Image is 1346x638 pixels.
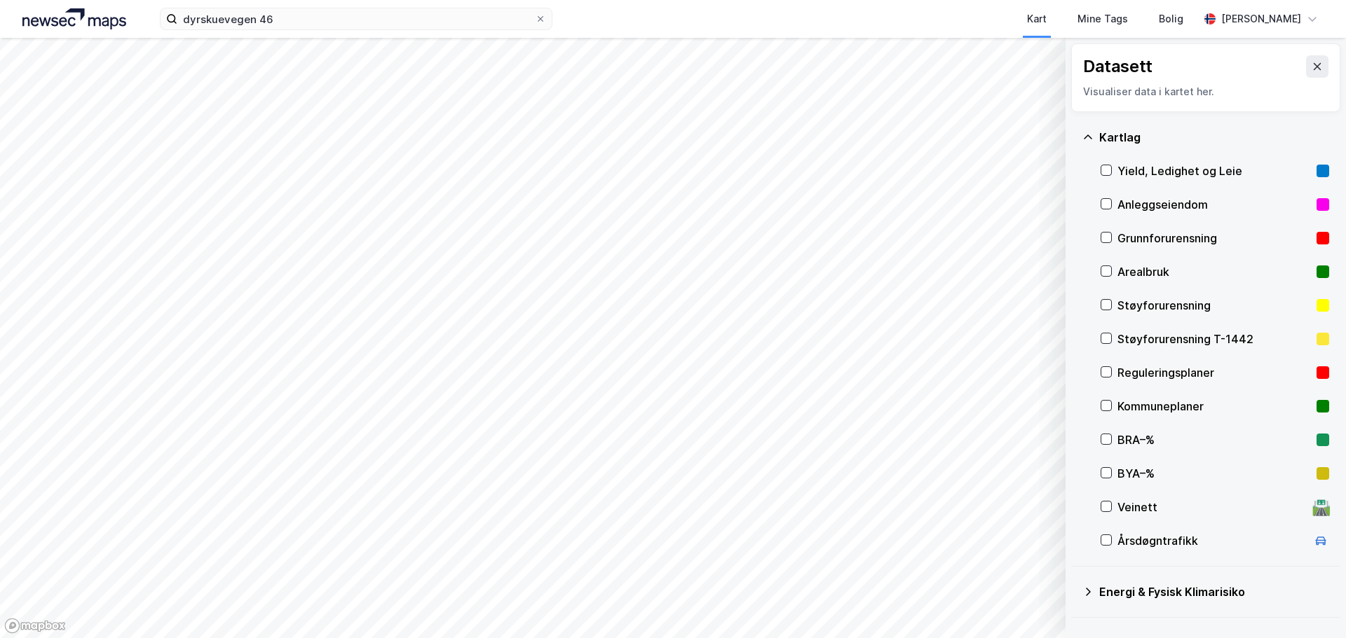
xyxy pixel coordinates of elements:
div: Støyforurensning [1117,297,1311,314]
input: Søk på adresse, matrikkel, gårdeiere, leietakere eller personer [177,8,535,29]
div: [PERSON_NAME] [1221,11,1301,27]
div: BYA–% [1117,465,1311,482]
div: Arealbruk [1117,263,1311,280]
div: Støyforurensning T-1442 [1117,331,1311,347]
div: Grunnforurensning [1117,230,1311,247]
div: BRA–% [1117,431,1311,448]
div: Reguleringsplaner [1117,364,1311,381]
div: Årsdøgntrafikk [1117,532,1307,549]
img: logo.a4113a55bc3d86da70a041830d287a7e.svg [22,8,126,29]
iframe: Chat Widget [1276,571,1346,638]
a: Mapbox homepage [4,618,66,634]
div: Kart [1027,11,1047,27]
div: Veinett [1117,499,1307,515]
div: Anleggseiendom [1117,196,1311,213]
div: Energi & Fysisk Klimarisiko [1099,583,1329,600]
div: Yield, Ledighet og Leie [1117,162,1311,179]
div: 🛣️ [1312,498,1331,516]
div: Mine Tags [1078,11,1128,27]
div: Datasett [1083,55,1153,78]
div: Kartlag [1099,129,1329,146]
div: Visualiser data i kartet her. [1083,83,1328,100]
div: Kommuneplaner [1117,398,1311,415]
div: Bolig [1159,11,1183,27]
